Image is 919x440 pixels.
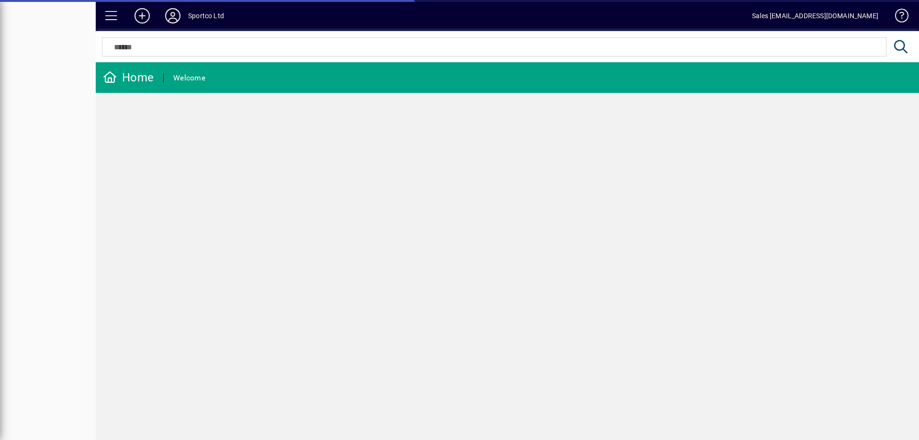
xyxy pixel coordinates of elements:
div: Home [103,70,154,85]
button: Add [127,7,157,24]
a: Knowledge Base [888,2,907,33]
div: Welcome [173,70,205,86]
div: Sales [EMAIL_ADDRESS][DOMAIN_NAME] [752,8,878,23]
div: Sportco Ltd [188,8,224,23]
button: Profile [157,7,188,24]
